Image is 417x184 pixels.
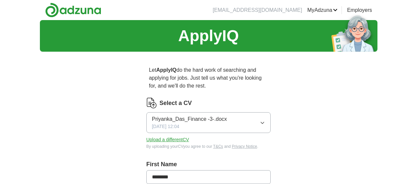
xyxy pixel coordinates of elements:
strong: ApplyIQ [156,67,176,73]
div: By uploading your CV you agree to our and . [146,144,271,149]
img: Adzuna logo [45,3,101,17]
label: Select a CV [160,99,192,108]
a: MyAdzuna [307,6,338,14]
button: Upload a differentCV [146,136,189,143]
button: Priyanka_Das_Finance -3-.docx[DATE] 12:04 [146,112,271,133]
a: T&Cs [213,144,223,149]
label: First Name [146,160,271,169]
a: Employers [347,6,372,14]
img: CV Icon [146,98,157,108]
span: [DATE] 12:04 [152,123,179,130]
li: [EMAIL_ADDRESS][DOMAIN_NAME] [213,6,302,14]
a: Privacy Notice [232,144,257,149]
span: Priyanka_Das_Finance -3-.docx [152,115,227,123]
p: Let do the hard work of searching and applying for jobs. Just tell us what you're looking for, an... [146,64,271,92]
h1: ApplyIQ [178,24,239,48]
